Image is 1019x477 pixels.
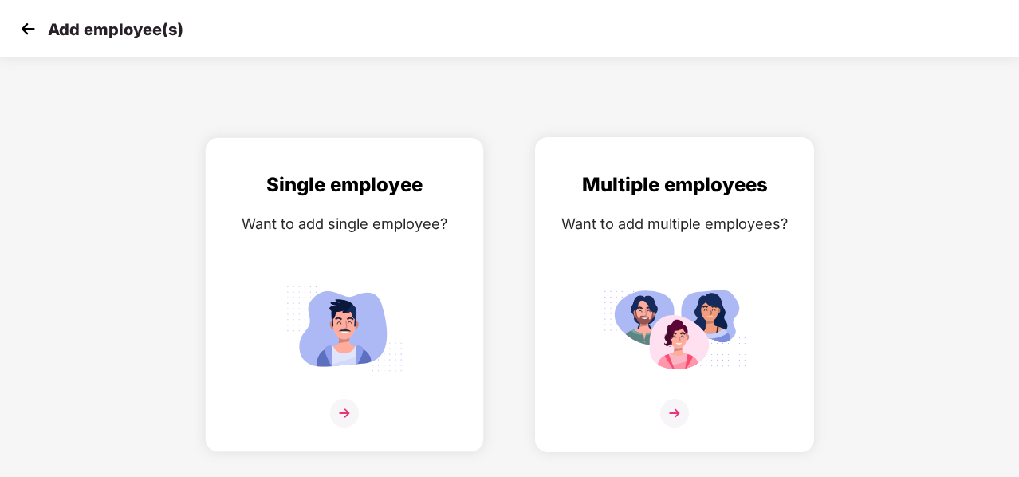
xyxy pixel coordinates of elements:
[603,278,746,378] img: svg+xml;base64,PHN2ZyB4bWxucz0iaHR0cDovL3d3dy53My5vcmcvMjAwMC9zdmciIGlkPSJNdWx0aXBsZV9lbXBsb3llZS...
[660,399,689,428] img: svg+xml;base64,PHN2ZyB4bWxucz0iaHR0cDovL3d3dy53My5vcmcvMjAwMC9zdmciIHdpZHRoPSIzNiIgaGVpZ2h0PSIzNi...
[222,170,467,200] div: Single employee
[48,20,183,39] p: Add employee(s)
[330,399,359,428] img: svg+xml;base64,PHN2ZyB4bWxucz0iaHR0cDovL3d3dy53My5vcmcvMjAwMC9zdmciIHdpZHRoPSIzNiIgaGVpZ2h0PSIzNi...
[222,212,467,235] div: Want to add single employee?
[552,212,797,235] div: Want to add multiple employees?
[552,170,797,200] div: Multiple employees
[273,278,416,378] img: svg+xml;base64,PHN2ZyB4bWxucz0iaHR0cDovL3d3dy53My5vcmcvMjAwMC9zdmciIGlkPSJTaW5nbGVfZW1wbG95ZWUiIH...
[16,17,40,41] img: svg+xml;base64,PHN2ZyB4bWxucz0iaHR0cDovL3d3dy53My5vcmcvMjAwMC9zdmciIHdpZHRoPSIzMCIgaGVpZ2h0PSIzMC...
